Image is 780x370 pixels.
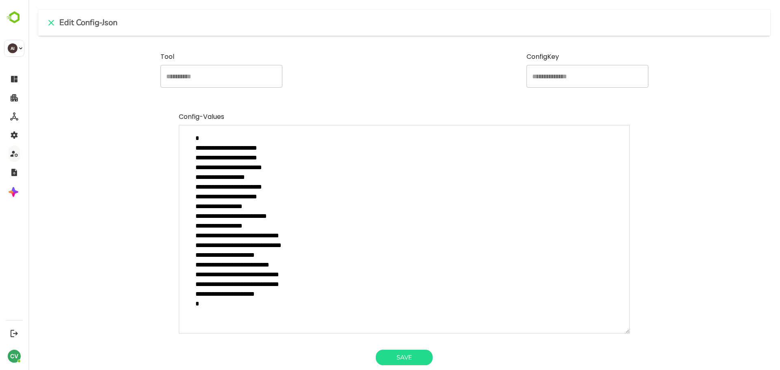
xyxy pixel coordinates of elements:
label: ConfigKey [498,52,620,62]
label: Tool [132,52,254,62]
img: BambooboxLogoMark.f1c84d78b4c51b1a7b5f700c9845e183.svg [4,10,25,25]
button: Save [347,350,404,365]
h6: Edit Config-Json [31,16,89,29]
button: close [15,15,31,31]
button: Logout [9,328,19,339]
textarea: minimum height [150,125,601,333]
div: AI [8,43,17,53]
label: Config-Values [150,112,601,122]
div: CV [8,350,21,363]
